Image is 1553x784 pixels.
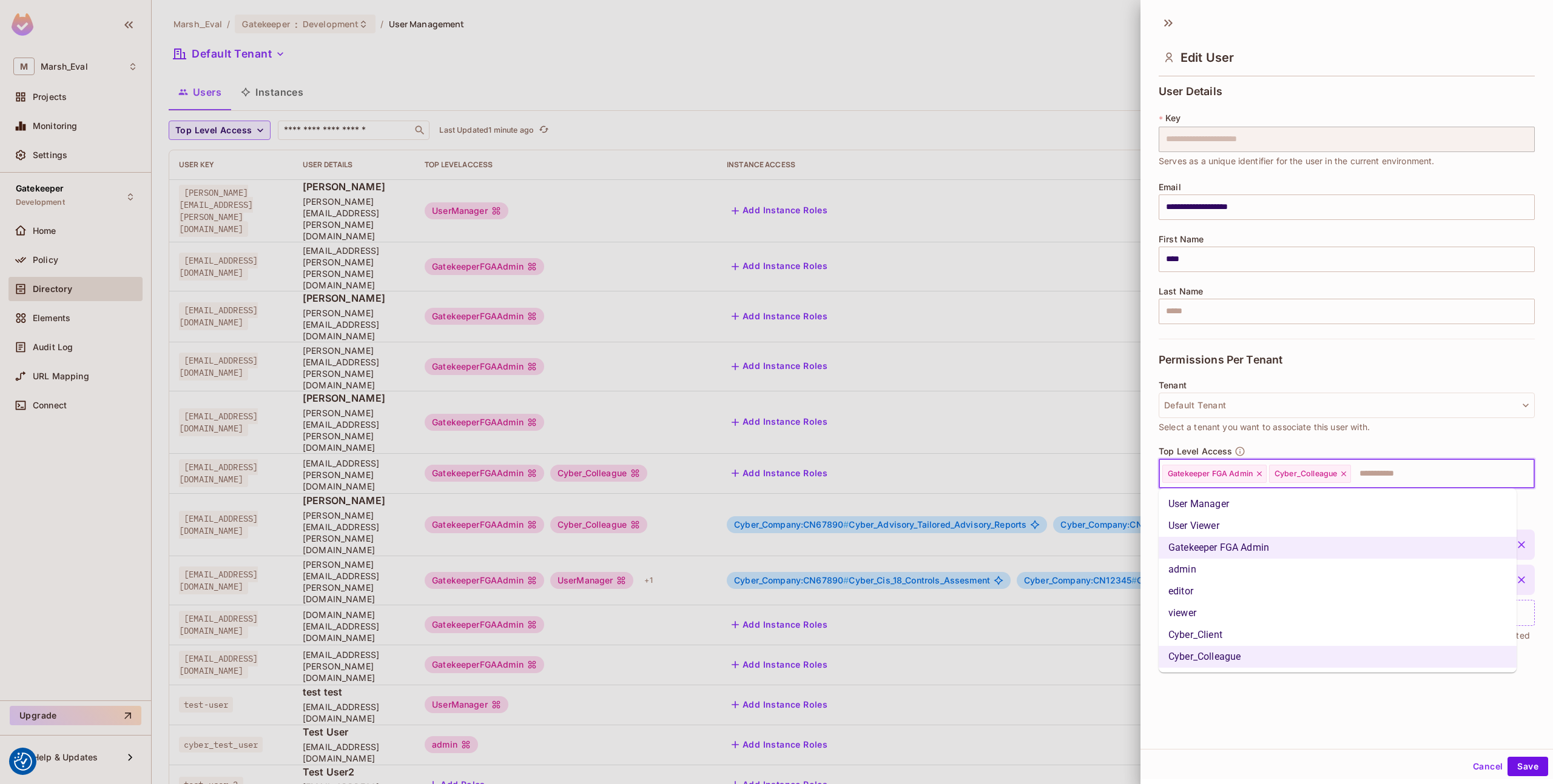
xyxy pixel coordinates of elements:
[1168,469,1253,479] span: Gatekeeper FGA Admin
[1159,602,1517,624] li: viewer
[1159,515,1517,537] li: User Viewer
[1159,580,1517,602] li: editor
[1159,537,1517,559] li: Gatekeeper FGA Admin
[1159,85,1222,98] span: User Details
[1159,420,1370,434] span: Select a tenant you want to associate this user with.
[1159,380,1187,390] span: Tenant
[1269,465,1351,483] div: Cyber_Colleague
[1159,354,1282,366] span: Permissions Per Tenant
[1159,646,1517,668] li: Cyber_Colleague
[1159,287,1203,296] span: Last Name
[1181,50,1234,65] span: Edit User
[1159,154,1435,168] span: Serves as a unique identifier for the user in the current environment.
[14,752,32,771] img: Revisit consent button
[14,752,32,771] button: Consent Preferences
[1159,447,1232,456] span: Top Level Access
[1159,559,1517,580] li: admin
[1165,113,1181,123] span: Key
[1159,493,1517,515] li: User Manager
[1159,234,1204,244] span: First Name
[1159,624,1517,646] li: Cyber_Client
[1275,469,1337,479] span: Cyber_Colleague
[1159,182,1181,192] span: Email
[1162,465,1267,483] div: Gatekeeper FGA Admin
[1528,472,1531,474] button: Close
[1468,757,1508,776] button: Cancel
[1508,757,1548,776] button: Save
[1159,393,1535,418] button: Default Tenant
